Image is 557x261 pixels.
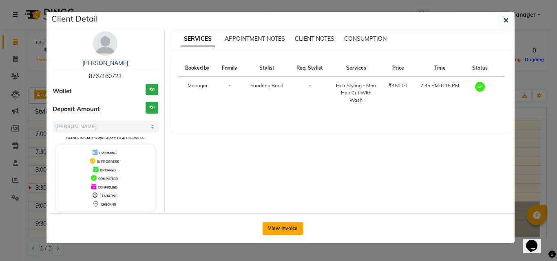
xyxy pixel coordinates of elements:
[243,59,290,77] th: Stylist
[66,136,145,140] small: Change in status will apply to all services.
[97,160,119,164] span: IN PROGRESS
[250,82,283,88] span: Sandeep Band
[53,105,100,114] span: Deposit Amount
[295,35,334,42] span: CLIENT NOTES
[387,82,409,89] div: ₹480.00
[263,222,303,235] button: View Invoice
[225,35,285,42] span: APPOINTMENT NOTES
[146,84,158,96] h3: ₹0
[334,82,378,104] div: Hair Styling - Men Hair Cut With Wash
[98,177,118,181] span: COMPLETED
[216,59,243,77] th: Family
[146,102,158,114] h3: ₹0
[100,168,116,172] span: DROPPED
[181,32,215,46] span: SERVICES
[179,59,216,77] th: Booked by
[53,87,72,96] span: Wallet
[82,59,128,67] a: [PERSON_NAME]
[100,194,117,198] span: TENTATIVE
[413,77,466,109] td: 7:45 PM-8:15 PM
[216,77,243,109] td: -
[290,77,329,109] td: -
[98,185,117,189] span: CONFIRMED
[179,77,216,109] td: Manager
[99,151,117,155] span: UPCOMING
[51,13,98,25] h5: Client Detail
[344,35,387,42] span: CONSUMPTION
[329,59,382,77] th: Services
[523,228,549,253] iframe: chat widget
[101,202,116,206] span: CHECK-IN
[382,59,413,77] th: Price
[413,59,466,77] th: Time
[290,59,329,77] th: Req. Stylist
[89,72,122,80] span: 8767160723
[466,59,494,77] th: Status
[93,31,117,56] img: avatar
